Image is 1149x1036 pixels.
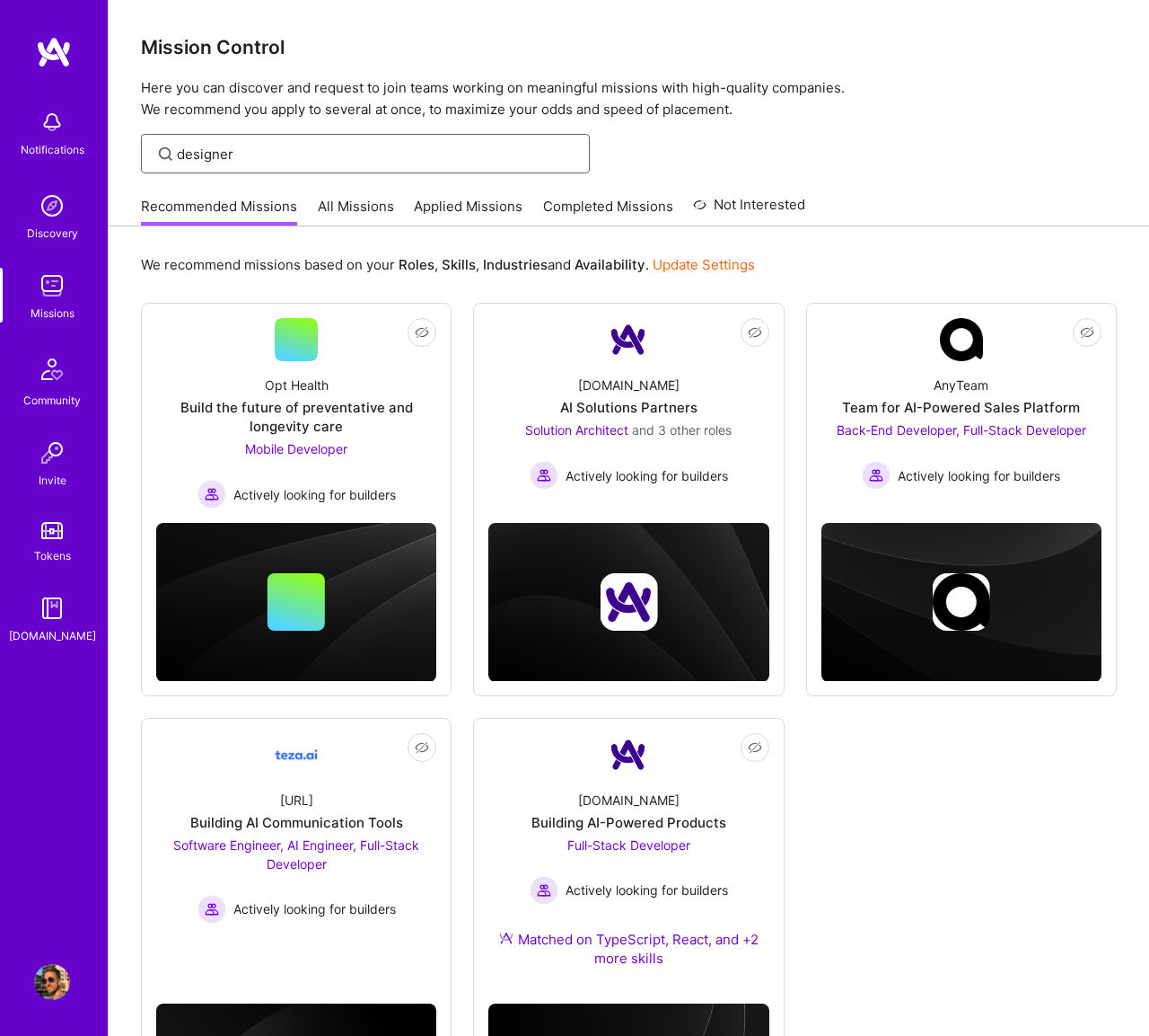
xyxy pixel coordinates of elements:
[607,733,650,776] img: Company Logo
[265,376,329,394] div: Opt Health
[653,256,755,273] a: Update Settings
[415,740,429,755] i: icon EyeClosed
[156,398,436,436] div: Build the future of preventative and longevity care
[34,964,70,1000] img: User Avatar
[933,573,990,631] img: Company logo
[141,36,1117,58] h3: Mission Control
[156,523,436,682] img: cover
[399,256,434,273] b: Roles
[934,376,988,394] div: AnyTeam
[275,733,318,776] img: Company Logo
[173,837,419,872] span: Software Engineer, AI Engineer, Full-Stack Developer
[31,304,75,323] div: Missions
[41,522,63,539] img: tokens
[233,485,396,504] span: Actively looking for builders
[197,895,226,924] img: Actively looking for builders
[197,480,226,509] img: Actively looking for builders
[530,876,558,905] img: Actively looking for builders
[821,523,1101,682] img: cover
[600,573,657,631] img: Company logo
[30,964,75,1000] a: User Avatar
[34,435,70,471] img: Invite
[141,77,1117,120] p: Here you can discover and request to join teams working on meaningful missions with high-quality ...
[531,813,726,832] div: Building AI-Powered Products
[607,318,650,361] img: Company Logo
[499,931,513,945] img: Ateam Purple Icon
[748,325,762,340] i: icon EyeClosed
[36,36,72,68] img: logo
[488,930,768,968] div: Matched on TypeScript, React, and +2 more skills
[190,813,403,832] div: Building AI Communication Tools
[837,422,1086,438] span: Back-End Developer, Full-Stack Developer
[233,899,396,918] span: Actively looking for builders
[318,197,394,226] a: All Missions
[442,256,476,273] b: Skills
[31,348,74,391] img: Community
[156,318,436,509] a: Opt HealthBuild the future of preventative and longevity careMobile Developer Actively looking fo...
[488,733,768,989] a: Company Logo[DOMAIN_NAME]Building AI-Powered ProductsFull-Stack Developer Actively looking for bu...
[525,422,628,438] span: Solution Architect
[748,740,762,755] i: icon EyeClosed
[23,391,81,410] div: Community
[415,325,429,340] i: icon EyeClosed
[543,197,673,226] a: Completed Missions
[488,318,768,492] a: Company Logo[DOMAIN_NAME]AI Solutions PartnersSolution Architect and 3 other rolesActively lookin...
[34,546,71,565] div: Tokens
[862,461,890,490] img: Actively looking for builders
[530,461,558,490] img: Actively looking for builders
[414,197,522,226] a: Applied Missions
[34,268,70,304] img: teamwork
[27,224,78,243] div: Discovery
[21,140,84,159] div: Notifications
[34,188,70,224] img: discovery
[821,318,1101,492] a: Company LogoAnyTeamTeam for AI-Powered Sales PlatformBack-End Developer, Full-Stack Developer Act...
[940,318,983,361] img: Company Logo
[141,197,297,226] a: Recommended Missions
[34,104,70,140] img: bell
[898,466,1060,485] span: Actively looking for builders
[574,256,645,273] b: Availability
[632,422,732,438] span: and 3 other roles
[141,255,755,274] p: We recommend missions based on your , , and .
[693,194,805,226] a: Not Interested
[9,626,96,645] div: [DOMAIN_NAME]
[155,144,176,164] i: icon SearchGrey
[560,398,697,417] div: AI Solutions Partners
[566,466,728,485] span: Actively looking for builders
[578,376,680,394] div: [DOMAIN_NAME]
[842,398,1080,417] div: Team for AI-Powered Sales Platform
[567,837,690,853] span: Full-Stack Developer
[1080,325,1094,340] i: icon EyeClosed
[34,590,70,626] img: guide book
[39,471,66,490] div: Invite
[280,791,313,810] div: [URL]
[488,523,768,682] img: cover
[177,145,576,164] input: Find Mission...
[578,791,680,810] div: [DOMAIN_NAME]
[483,256,548,273] b: Industries
[566,881,728,899] span: Actively looking for builders
[245,441,347,456] span: Mobile Developer
[156,733,436,940] a: Company Logo[URL]Building AI Communication ToolsSoftware Engineer, AI Engineer, Full-Stack Develo...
